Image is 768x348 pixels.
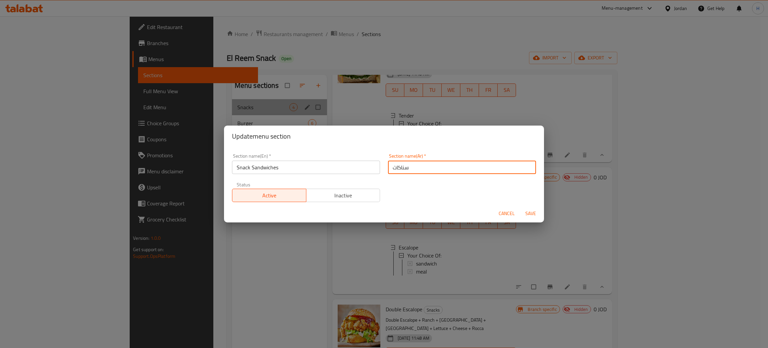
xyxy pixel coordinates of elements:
[309,191,378,200] span: Inactive
[520,207,541,220] button: Save
[306,189,380,202] button: Inactive
[232,131,536,142] h2: Update menu section
[388,161,536,174] input: Please enter section name(ar)
[232,161,380,174] input: Please enter section name(en)
[496,207,517,220] button: Cancel
[523,209,539,218] span: Save
[235,191,304,200] span: Active
[232,189,306,202] button: Active
[499,209,515,218] span: Cancel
